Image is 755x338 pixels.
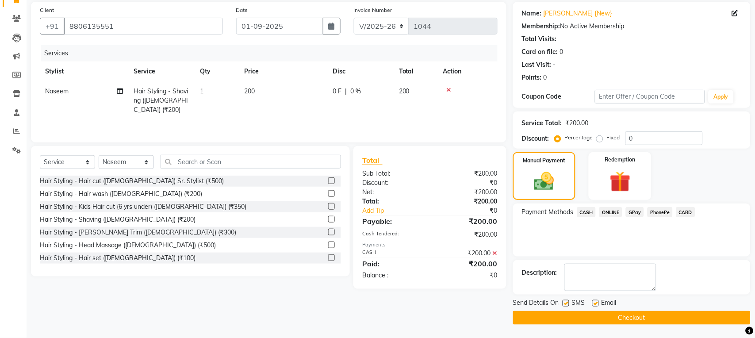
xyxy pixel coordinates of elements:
div: ₹200.00 [430,258,504,269]
div: - [553,60,556,69]
div: Discount: [522,134,549,143]
span: 1 [200,87,203,95]
div: ₹200.00 [430,188,504,197]
span: | [345,87,347,96]
span: 0 % [350,87,361,96]
div: ₹200.00 [566,119,589,128]
div: No Active Membership [522,22,742,31]
span: ONLINE [599,207,622,217]
span: CARD [676,207,695,217]
div: Last Visit: [522,60,552,69]
button: Checkout [513,311,751,325]
div: Hair Styling - [PERSON_NAME] Trim ([DEMOGRAPHIC_DATA]) (₹300) [40,228,236,237]
span: Total [362,156,383,165]
div: ₹0 [430,178,504,188]
div: 0 [544,73,547,82]
div: Payments [362,241,497,249]
div: ₹0 [442,206,504,215]
span: Naseem [45,87,69,95]
div: ₹200.00 [430,230,504,239]
label: Invoice Number [354,6,392,14]
a: Add Tip [356,206,442,215]
div: Name: [522,9,542,18]
div: Net: [356,188,430,197]
th: Action [438,61,498,81]
div: CASH [356,249,430,258]
span: Email [602,298,617,309]
span: Hair Styling - Shaving ([DEMOGRAPHIC_DATA]) (₹200) [134,87,188,114]
th: Stylist [40,61,128,81]
div: Total Visits: [522,35,557,44]
th: Total [394,61,438,81]
input: Search or Scan [161,155,341,169]
div: Balance : [356,271,430,280]
th: Disc [327,61,394,81]
div: Hair Styling - Head Massage ([DEMOGRAPHIC_DATA]) (₹500) [40,241,216,250]
div: Discount: [356,178,430,188]
img: _gift.svg [603,169,637,195]
label: Date [236,6,248,14]
a: [PERSON_NAME] {New} [544,9,613,18]
div: Total: [356,197,430,206]
div: Membership: [522,22,560,31]
div: Cash Tendered: [356,230,430,239]
div: 0 [560,47,563,57]
div: ₹200.00 [430,249,504,258]
div: ₹200.00 [430,216,504,227]
label: Client [40,6,54,14]
span: 200 [244,87,255,95]
span: PhonePe [648,207,673,217]
div: Hair Styling - Hair set ([DEMOGRAPHIC_DATA]) (₹100) [40,253,195,263]
div: Points: [522,73,542,82]
div: Service Total: [522,119,562,128]
label: Fixed [607,134,620,142]
button: Apply [709,90,734,104]
div: Hair Styling - Kids Hair cut (6 yrs under) ([DEMOGRAPHIC_DATA]) (₹350) [40,202,246,211]
div: Description: [522,268,557,277]
span: SMS [572,298,585,309]
div: ₹200.00 [430,169,504,178]
div: Hair Styling - Hair wash ([DEMOGRAPHIC_DATA]) (₹200) [40,189,202,199]
div: Services [41,45,504,61]
div: ₹200.00 [430,197,504,206]
input: Search by Name/Mobile/Email/Code [64,18,223,35]
input: Enter Offer / Coupon Code [595,90,705,104]
span: 0 F [333,87,341,96]
th: Price [239,61,327,81]
label: Redemption [605,156,636,164]
span: Send Details On [513,298,559,309]
label: Manual Payment [523,157,566,165]
span: CASH [577,207,596,217]
div: ₹0 [430,271,504,280]
div: Sub Total: [356,169,430,178]
div: Coupon Code [522,92,595,101]
div: Paid: [356,258,430,269]
img: _cash.svg [528,170,560,193]
th: Qty [195,61,239,81]
div: Card on file: [522,47,558,57]
th: Service [128,61,195,81]
span: 200 [399,87,410,95]
span: GPay [626,207,644,217]
span: Payment Methods [522,207,574,217]
div: Hair Styling - Hair cut ([DEMOGRAPHIC_DATA]) Sr. Stylist (₹500) [40,177,224,186]
div: Payable: [356,216,430,227]
button: +91 [40,18,65,35]
div: Hair Styling - Shaving ([DEMOGRAPHIC_DATA]) (₹200) [40,215,195,224]
label: Percentage [565,134,593,142]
